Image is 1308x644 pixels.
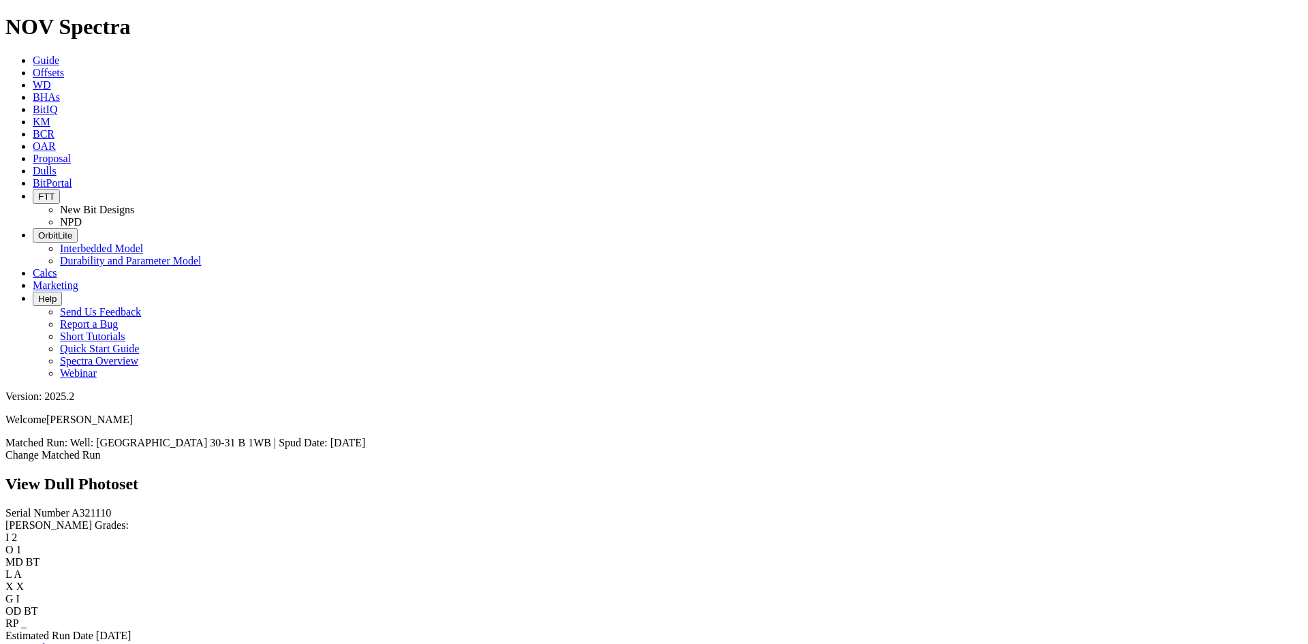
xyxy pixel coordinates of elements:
[33,153,71,164] a: Proposal
[33,279,78,291] a: Marketing
[16,544,22,555] span: 1
[5,390,1303,403] div: Version: 2025.2
[5,449,101,461] a: Change Matched Run
[33,79,51,91] a: WD
[33,267,57,279] a: Calcs
[60,243,143,254] a: Interbedded Model
[5,519,1303,532] div: [PERSON_NAME] Grades:
[33,128,54,140] a: BCR
[33,67,64,78] a: Offsets
[60,355,138,367] a: Spectra Overview
[5,475,1303,493] h2: View Dull Photoset
[12,532,17,543] span: 2
[16,593,20,604] span: I
[60,216,82,228] a: NPD
[5,581,14,592] label: X
[5,593,14,604] label: G
[5,630,93,641] label: Estimated Run Date
[33,228,78,243] button: OrbitLite
[33,177,72,189] a: BitPortal
[38,191,54,202] span: FTT
[33,91,60,103] a: BHAs
[38,230,72,241] span: OrbitLite
[5,556,23,568] label: MD
[33,165,57,177] a: Dulls
[60,306,141,318] a: Send Us Feedback
[70,437,365,448] span: Well: [GEOGRAPHIC_DATA] 30-31 B 1WB | Spud Date: [DATE]
[5,437,67,448] span: Matched Run:
[21,617,27,629] span: _
[26,556,40,568] span: BT
[60,318,118,330] a: Report a Bug
[33,140,56,152] a: OAR
[60,255,202,266] a: Durability and Parameter Model
[33,104,57,115] a: BitIQ
[60,331,125,342] a: Short Tutorials
[33,116,50,127] a: KM
[33,189,60,204] button: FTT
[60,367,97,379] a: Webinar
[5,605,21,617] label: OD
[60,343,139,354] a: Quick Start Guide
[5,617,18,629] label: RP
[5,414,1303,426] p: Welcome
[5,532,9,543] label: I
[38,294,57,304] span: Help
[33,55,59,66] a: Guide
[5,507,69,519] label: Serial Number
[14,568,22,580] span: A
[5,14,1303,40] h1: NOV Spectra
[96,630,131,641] span: [DATE]
[5,544,14,555] label: O
[24,605,37,617] span: BT
[16,581,25,592] span: X
[5,568,12,580] label: L
[33,292,62,306] button: Help
[72,507,111,519] span: A321110
[60,204,134,215] a: New Bit Designs
[46,414,133,425] span: [PERSON_NAME]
